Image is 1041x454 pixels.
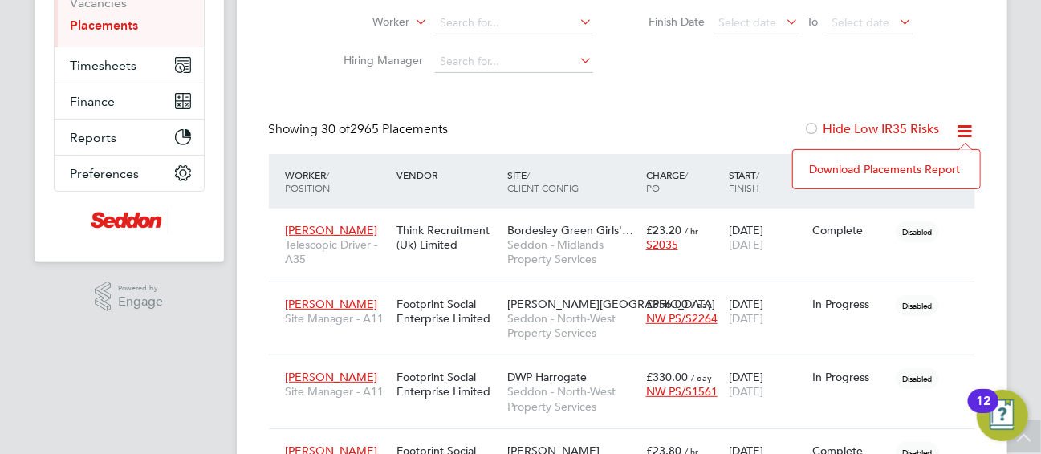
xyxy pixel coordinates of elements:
div: Footprint Social Enterprise Limited [392,289,503,334]
label: Worker [318,14,410,30]
button: Reports [55,120,204,155]
div: [DATE] [725,215,808,260]
a: Powered byEngage [95,282,163,312]
span: Timesheets [71,58,137,73]
span: Disabled [896,368,939,389]
span: Reports [71,130,117,145]
button: Timesheets [55,47,204,83]
span: [DATE] [729,311,763,326]
span: Disabled [896,221,939,242]
button: Finance [55,83,204,119]
span: [PERSON_NAME] [286,223,378,237]
div: In Progress [812,297,888,311]
span: / Client Config [507,168,579,194]
a: Go to home page [54,208,205,233]
span: 2965 Placements [322,121,449,137]
div: [DATE] [725,362,808,407]
span: To [803,11,823,32]
span: Site Manager - A11 [286,311,388,326]
span: / Position [286,168,331,194]
label: Hiring Manager [331,53,424,67]
span: NW PS/S1561 [646,384,718,399]
div: Think Recruitment (Uk) Limited [392,215,503,260]
span: S2035 [646,237,678,252]
span: [PERSON_NAME] [286,370,378,384]
span: DWP Harrogate [507,370,587,384]
span: Disabled [896,295,939,316]
img: seddonconstruction-logo-retina.png [91,208,168,233]
span: 30 of [322,121,351,137]
div: Site [503,160,642,202]
a: [PERSON_NAME]Telescopic Driver - A35Think Recruitment (Uk) LimitedBordesley Green Girls'…Seddon -... [282,214,975,228]
div: In Progress [812,370,888,384]
span: / Finish [729,168,759,194]
button: Preferences [55,156,204,191]
div: Complete [812,223,888,237]
span: [DATE] [729,384,763,399]
span: £356.00 [646,297,688,311]
span: £23.20 [646,223,681,237]
a: [PERSON_NAME]TelehandlerFootprint Social Enterprise Limited[PERSON_NAME]Seddon - North-West Housi... [282,435,975,448]
div: Footprint Social Enterprise Limited [392,362,503,407]
span: / hr [685,225,698,237]
label: Finish Date [633,14,706,29]
div: 12 [976,401,990,422]
span: Telescopic Driver - A35 [286,237,388,266]
span: / day [691,371,712,383]
span: [PERSON_NAME] [286,297,378,311]
span: Bordesley Green Girls'… [507,223,633,237]
span: NW PS/S2264 [646,311,718,326]
a: [PERSON_NAME]Site Manager - A11Footprint Social Enterprise Limited[PERSON_NAME][GEOGRAPHIC_DATA]S... [282,288,975,302]
a: [PERSON_NAME]Site Manager - A11Footprint Social Enterprise LimitedDWP HarrogateSeddon - North-Wes... [282,361,975,375]
input: Search for... [435,12,593,34]
div: Vendor [392,160,503,189]
div: [DATE] [725,289,808,334]
span: Engage [118,295,163,309]
label: Hide Low IR35 Risks [804,121,940,137]
span: £330.00 [646,370,688,384]
span: [PERSON_NAME][GEOGRAPHIC_DATA] [507,297,715,311]
button: Open Resource Center, 12 new notifications [977,390,1028,441]
span: / day [691,298,712,310]
span: / PO [646,168,688,194]
span: Seddon - North-West Property Services [507,311,638,340]
span: Site Manager - A11 [286,384,388,399]
span: Select date [719,15,777,30]
div: Showing [269,121,452,138]
span: Seddon - Midlands Property Services [507,237,638,266]
span: Preferences [71,166,140,181]
div: Charge [642,160,726,202]
li: Download Placements Report [801,158,972,180]
input: Search for... [435,51,593,73]
span: Seddon - North-West Property Services [507,384,638,413]
div: Worker [282,160,392,202]
span: Finance [71,94,116,109]
span: Powered by [118,282,163,295]
span: Select date [832,15,890,30]
div: Start [725,160,808,202]
a: Placements [71,18,139,33]
span: [DATE] [729,237,763,252]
